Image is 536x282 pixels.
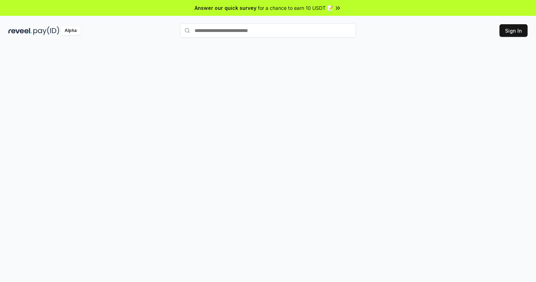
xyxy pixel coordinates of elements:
span: Answer our quick survey [195,4,256,12]
button: Sign In [499,24,528,37]
div: Alpha [61,26,80,35]
img: pay_id [33,26,59,35]
span: for a chance to earn 10 USDT 📝 [258,4,333,12]
img: reveel_dark [8,26,32,35]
